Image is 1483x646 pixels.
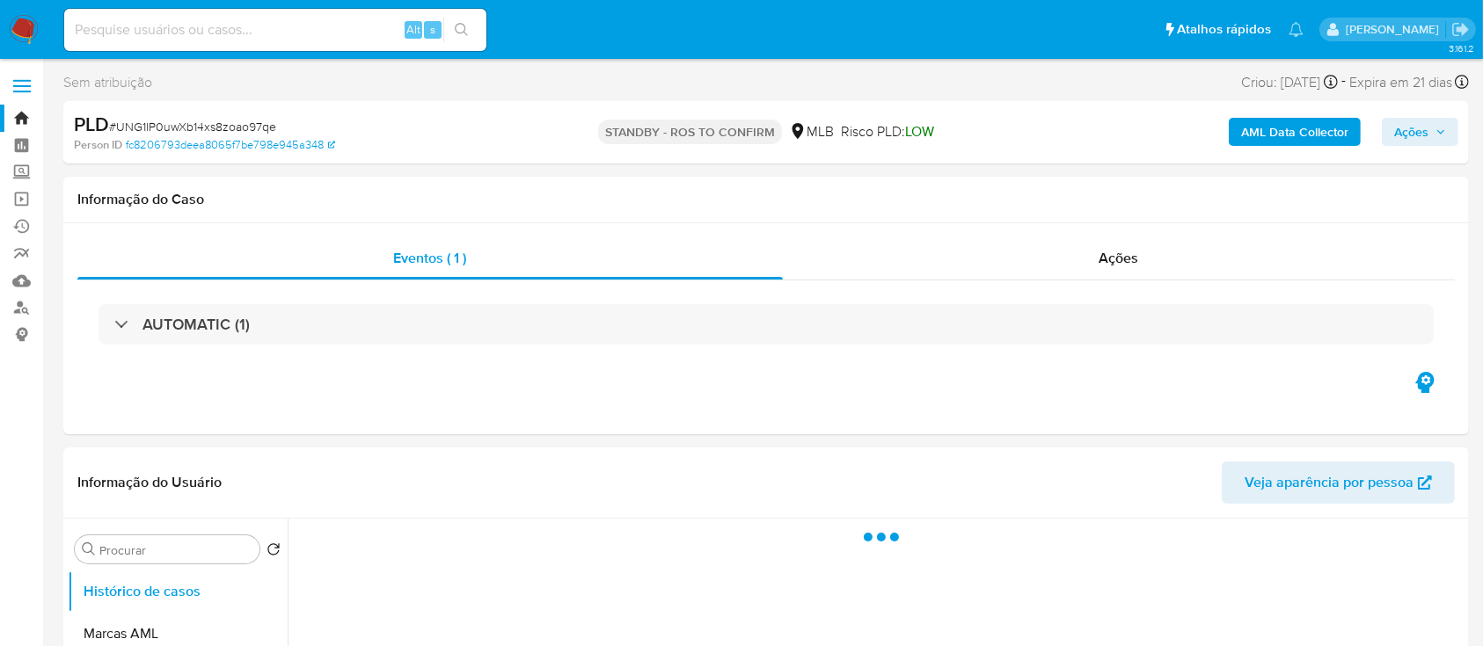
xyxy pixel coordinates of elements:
span: Atalhos rápidos [1177,20,1271,39]
span: Sem atribuição [63,73,152,92]
button: AML Data Collector [1229,118,1361,146]
div: MLB [789,122,834,142]
b: Person ID [74,137,122,153]
p: alessandra.barbosa@mercadopago.com [1346,21,1445,38]
span: LOW [905,121,934,142]
input: Procurar [99,542,252,558]
a: fc8206793deea8065f7be798e945a348 [126,137,335,153]
span: Eventos ( 1 ) [394,248,467,268]
h1: Informação do Usuário [77,474,222,491]
span: Veja aparência por pessoa [1245,461,1414,504]
span: Expira em 21 dias [1349,73,1452,92]
span: - [1341,70,1346,94]
button: Procurar [82,542,96,556]
button: Retornar ao pedido padrão [267,542,281,562]
div: Criou: [DATE] [1241,70,1338,94]
button: Histórico de casos [68,570,288,613]
button: Ações [1382,118,1458,146]
h1: Informação do Caso [77,191,1455,208]
span: s [430,21,435,38]
button: Veja aparência por pessoa [1222,461,1455,504]
span: Alt [406,21,420,38]
a: Sair [1451,20,1470,39]
b: AML Data Collector [1241,118,1348,146]
span: # UNG1lP0uwXb14xs8zoao97qe [109,118,276,135]
span: Risco PLD: [841,122,934,142]
button: search-icon [443,18,479,42]
input: Pesquise usuários ou casos... [64,18,486,41]
h3: AUTOMATIC (1) [142,315,250,334]
span: Ações [1099,248,1139,268]
span: Ações [1394,118,1428,146]
div: AUTOMATIC (1) [99,304,1434,345]
a: Notificações [1289,22,1304,37]
b: PLD [74,110,109,138]
p: STANDBY - ROS TO CONFIRM [598,120,782,144]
